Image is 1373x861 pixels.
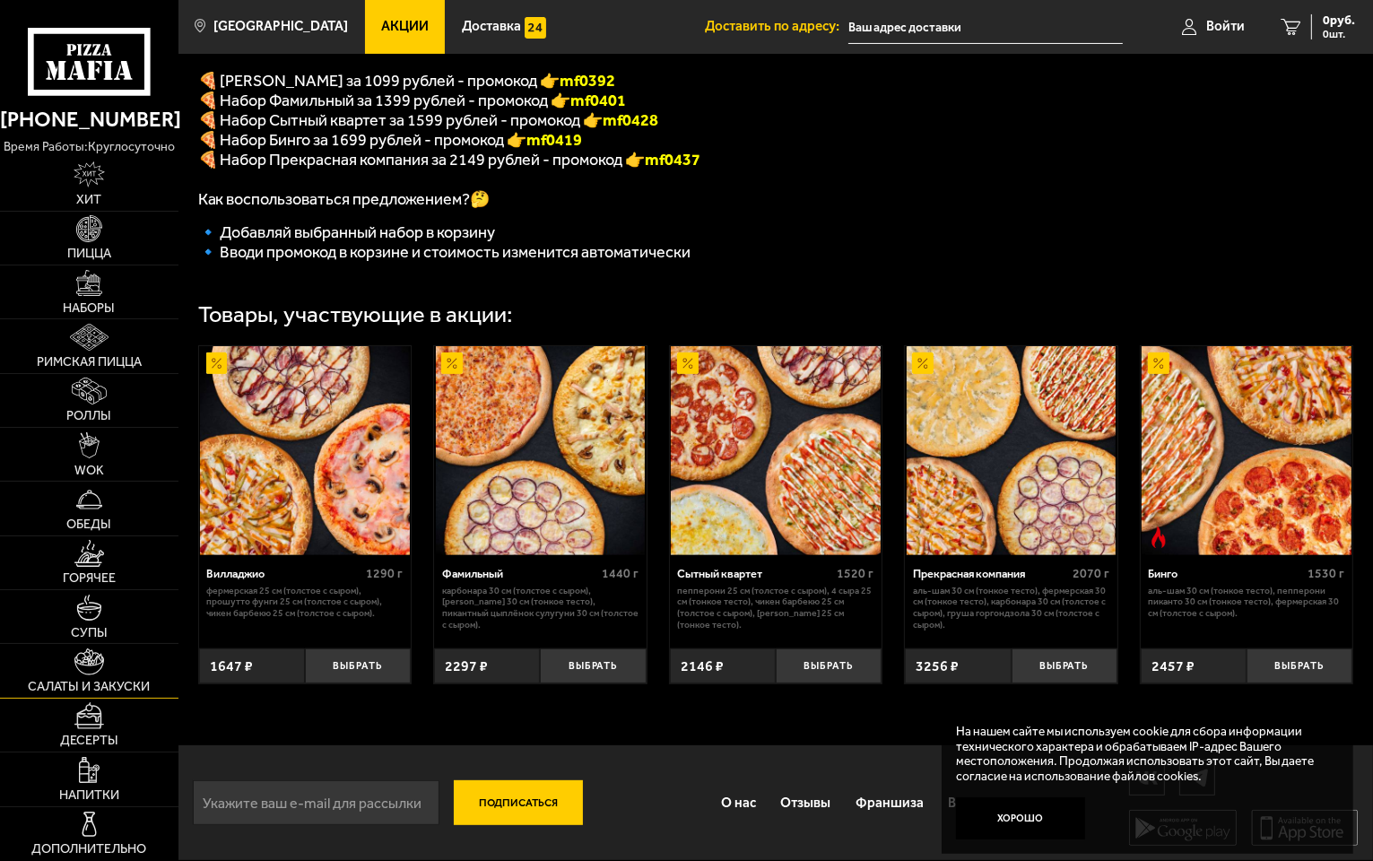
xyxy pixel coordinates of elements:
a: АкционныйФамильный [434,346,647,556]
b: mf0419 [527,130,583,150]
span: 🔹 Добавляй выбранный набор в корзину [198,222,496,242]
button: Хорошо [956,797,1085,840]
span: 🍕 [PERSON_NAME] за 1099 рублей - промокод 👉 [198,71,616,91]
span: 1530 г [1308,566,1345,581]
span: Римская пицца [37,356,142,369]
span: 🍕 Набор Сытный квартет за 1599 рублей - промокод 👉 [198,110,659,130]
span: 🍕 Набор Бинго за 1699 рублей - промокод 👉 [198,130,583,150]
p: Аль-Шам 30 см (тонкое тесто), Пепперони Пиканто 30 см (тонкое тесто), Фермерская 30 см (толстое с... [1148,586,1344,620]
span: 🍕 Набор Прекрасная компания за 2149 рублей - промокод 👉 [198,150,646,170]
span: Десерты [60,735,118,747]
a: Вакансии [936,779,1021,826]
img: Вилладжио [200,346,410,556]
span: Горячее [63,572,116,585]
span: Супы [71,627,108,639]
div: Бинго [1148,567,1303,580]
span: Как воспользоваться предложением?🤔 [198,189,491,209]
span: Акции [381,20,429,33]
button: Выбрать [1012,648,1117,683]
img: Акционный [1148,352,1169,374]
span: 3256 ₽ [916,657,959,674]
span: Наборы [64,302,116,315]
span: 🔹 Вводи промокод в корзине и стоимость изменится автоматически [198,242,691,262]
a: Отзывы [769,779,844,826]
span: Хит [77,194,102,206]
a: АкционныйСытный квартет [670,346,882,556]
span: 1290 г [366,566,403,581]
a: О нас [708,779,769,826]
font: mf0392 [560,71,616,91]
span: Роллы [67,410,112,422]
span: WOK [74,465,104,477]
p: Фермерская 25 см (толстое с сыром), Прошутто Фунги 25 см (толстое с сыром), Чикен Барбекю 25 см (... [206,586,403,620]
button: Выбрать [776,648,882,683]
img: Акционный [677,352,699,374]
a: АкционныйОстрое блюдоБинго [1141,346,1353,556]
span: Дополнительно [32,843,147,856]
span: 1647 ₽ [210,657,253,674]
img: Сытный квартет [671,346,881,556]
span: Доставка [462,20,521,33]
div: Сытный квартет [677,567,832,580]
img: 15daf4d41897b9f0e9f617042186c801.svg [525,17,546,39]
p: Пепперони 25 см (толстое с сыром), 4 сыра 25 см (тонкое тесто), Чикен Барбекю 25 см (толстое с сы... [677,586,873,631]
span: Обеды [67,518,112,531]
span: mf0437 [646,150,701,170]
a: Франшиза [843,779,936,826]
span: 2297 ₽ [445,657,488,674]
span: [GEOGRAPHIC_DATA] [213,20,348,33]
img: Акционный [206,352,228,374]
div: Прекрасная компания [913,567,1068,580]
p: Карбонара 30 см (толстое с сыром), [PERSON_NAME] 30 см (тонкое тесто), Пикантный цыплёнок сулугун... [442,586,639,631]
span: 2070 г [1073,566,1109,581]
span: Салаты и закуски [29,681,151,693]
span: Войти [1206,20,1245,33]
span: Доставить по адресу: [705,20,848,33]
span: 1440 г [602,566,639,581]
input: Укажите ваш e-mail для рассылки [193,780,439,825]
img: Акционный [441,352,463,374]
span: 🍕 Набор Фамильный за 1399 рублей - промокод 👉 [198,91,627,110]
span: 2457 ₽ [1151,657,1195,674]
a: АкционныйПрекрасная компания [905,346,1117,556]
div: Товары, участвующие в акции: [198,303,514,326]
button: Выбрать [540,648,646,683]
b: mf0401 [571,91,627,110]
span: 0 шт. [1323,29,1355,39]
img: Фамильный [436,346,646,556]
img: Акционный [912,352,934,374]
img: Бинго [1142,346,1351,556]
p: На нашем сайте мы используем cookie для сбора информации технического характера и обрабатываем IP... [956,724,1328,783]
a: АкционныйВилладжио [199,346,412,556]
input: Ваш адрес доставки [848,11,1123,44]
span: 0 руб. [1323,14,1355,27]
span: Пицца [67,248,111,260]
div: Вилладжио [206,567,361,580]
button: Выбрать [305,648,411,683]
button: Подписаться [454,780,583,825]
span: 1520 г [838,566,874,581]
img: Острое блюдо [1148,526,1169,548]
button: Выбрать [1247,648,1352,683]
div: Фамильный [442,567,597,580]
span: Напитки [59,789,119,802]
span: 2146 ₽ [681,657,724,674]
img: Прекрасная компания [907,346,1117,556]
b: mf0428 [604,110,659,130]
p: Аль-Шам 30 см (тонкое тесто), Фермерская 30 см (тонкое тесто), Карбонара 30 см (толстое с сыром),... [913,586,1109,631]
